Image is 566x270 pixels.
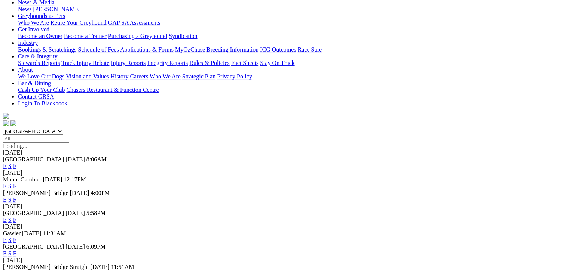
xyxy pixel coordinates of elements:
[13,163,16,169] a: F
[3,120,9,126] img: facebook.svg
[3,143,27,149] span: Loading...
[64,33,107,39] a: Become a Trainer
[3,196,7,203] a: E
[18,73,64,80] a: We Love Our Dogs
[3,230,21,236] span: Gawler
[3,210,64,216] span: [GEOGRAPHIC_DATA]
[13,183,16,189] a: F
[18,6,31,12] a: News
[18,19,563,26] div: Greyhounds as Pets
[18,87,65,93] a: Cash Up Your Club
[18,6,563,13] div: News & Media
[189,60,230,66] a: Rules & Policies
[86,243,106,250] span: 6:09PM
[91,190,110,196] span: 4:00PM
[86,156,107,162] span: 8:06AM
[260,46,296,53] a: ICG Outcomes
[10,120,16,126] img: twitter.svg
[18,73,563,80] div: About
[18,19,49,26] a: Who We Are
[3,163,7,169] a: E
[3,149,563,156] div: [DATE]
[61,60,109,66] a: Track Injury Rebate
[108,33,167,39] a: Purchasing a Greyhound
[51,19,107,26] a: Retire Your Greyhound
[3,176,42,183] span: Mount Gambier
[3,156,64,162] span: [GEOGRAPHIC_DATA]
[18,40,38,46] a: Industry
[3,135,69,143] input: Select date
[18,13,65,19] a: Greyhounds as Pets
[120,46,174,53] a: Applications & Forms
[8,163,12,169] a: S
[18,93,54,100] a: Contact GRSA
[217,73,252,80] a: Privacy Policy
[18,53,58,59] a: Care & Integrity
[182,73,215,80] a: Strategic Plan
[18,60,60,66] a: Stewards Reports
[13,217,16,223] a: F
[64,176,86,183] span: 12:17PM
[169,33,197,39] a: Syndication
[8,183,12,189] a: S
[8,196,12,203] a: S
[18,33,62,39] a: Become an Owner
[3,264,89,270] span: [PERSON_NAME] Bridge Straight
[18,46,563,53] div: Industry
[90,264,110,270] span: [DATE]
[108,19,160,26] a: GAP SA Assessments
[18,87,563,93] div: Bar & Dining
[150,73,181,80] a: Who We Are
[130,73,148,80] a: Careers
[147,60,188,66] a: Integrity Reports
[65,156,85,162] span: [DATE]
[18,46,76,53] a: Bookings & Scratchings
[65,210,85,216] span: [DATE]
[65,243,85,250] span: [DATE]
[3,183,7,189] a: E
[66,73,109,80] a: Vision and Values
[70,190,89,196] span: [DATE]
[175,46,205,53] a: MyOzChase
[8,237,12,243] a: S
[86,210,106,216] span: 5:58PM
[3,223,563,230] div: [DATE]
[206,46,258,53] a: Breeding Information
[111,60,146,66] a: Injury Reports
[3,217,7,223] a: E
[260,60,294,66] a: Stay On Track
[13,196,16,203] a: F
[18,26,49,32] a: Get Involved
[18,33,563,40] div: Get Involved
[43,176,62,183] span: [DATE]
[231,60,258,66] a: Fact Sheets
[13,250,16,257] a: F
[3,243,64,250] span: [GEOGRAPHIC_DATA]
[3,237,7,243] a: E
[3,250,7,257] a: E
[22,230,42,236] span: [DATE]
[78,46,119,53] a: Schedule of Fees
[110,73,128,80] a: History
[8,250,12,257] a: S
[33,6,80,12] a: [PERSON_NAME]
[18,80,51,86] a: Bar & Dining
[3,170,563,176] div: [DATE]
[18,100,67,106] a: Login To Blackbook
[18,66,33,73] a: About
[3,113,9,119] img: logo-grsa-white.png
[297,46,321,53] a: Race Safe
[66,87,159,93] a: Chasers Restaurant & Function Centre
[3,257,563,264] div: [DATE]
[3,190,68,196] span: [PERSON_NAME] Bridge
[43,230,66,236] span: 11:31AM
[3,203,563,210] div: [DATE]
[13,237,16,243] a: F
[18,60,563,66] div: Care & Integrity
[111,264,134,270] span: 11:51AM
[8,217,12,223] a: S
